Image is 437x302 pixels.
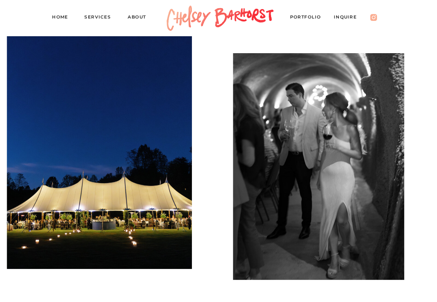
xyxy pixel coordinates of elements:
[128,13,153,23] a: About
[290,13,328,23] a: PORTFOLIO
[334,13,364,23] a: Inquire
[52,13,74,23] a: Home
[84,13,117,23] a: Services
